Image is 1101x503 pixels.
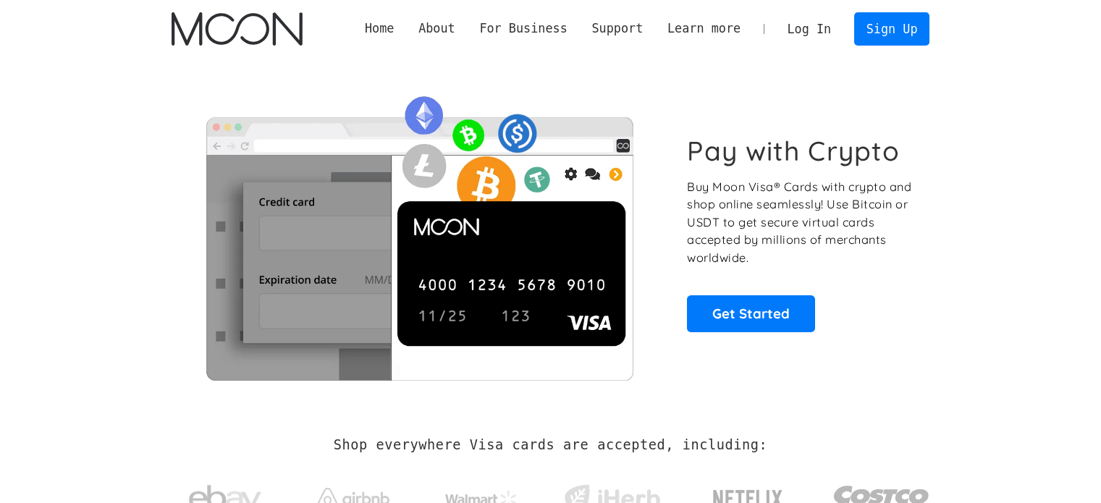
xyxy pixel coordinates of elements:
a: Sign Up [854,12,929,45]
h2: Shop everywhere Visa cards are accepted, including: [334,437,767,453]
p: Buy Moon Visa® Cards with crypto and shop online seamlessly! Use Bitcoin or USDT to get secure vi... [687,178,914,267]
div: Support [591,20,643,38]
div: Support [580,20,655,38]
div: Learn more [655,20,753,38]
div: For Business [479,20,567,38]
a: Log In [775,13,843,45]
a: home [172,12,303,46]
div: Learn more [667,20,741,38]
img: Moon Cards let you spend your crypto anywhere Visa is accepted. [172,86,667,380]
img: Moon Logo [172,12,303,46]
div: For Business [468,20,580,38]
a: Home [353,20,406,38]
div: About [418,20,455,38]
a: Get Started [687,295,815,331]
h1: Pay with Crypto [687,135,900,167]
div: About [406,20,467,38]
